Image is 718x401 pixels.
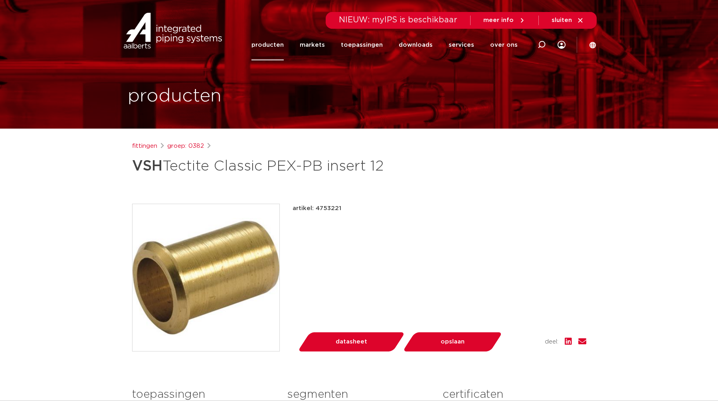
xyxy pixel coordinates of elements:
h1: producten [128,83,222,109]
img: Product Image for VSH Tectite Classic PEX-PB insert 12 [133,204,279,351]
span: deel: [545,337,558,347]
a: over ons [490,30,518,60]
a: meer info [483,17,526,24]
a: groep: 0382 [167,141,204,151]
a: services [449,30,474,60]
span: NIEUW: myIPS is beschikbaar [339,16,457,24]
p: artikel: 4753221 [293,204,341,213]
a: markets [300,30,325,60]
span: meer info [483,17,514,23]
a: datasheet [304,332,399,351]
a: toepassingen [341,30,383,60]
a: downloads [399,30,433,60]
strong: VSH [132,159,162,173]
a: sluiten [552,17,584,24]
span: sluiten [552,17,572,23]
nav: Menu [251,30,518,60]
a: producten [251,30,284,60]
h1: Tectite Classic PEX-PB insert 12 [132,154,432,178]
a: fittingen [132,141,157,151]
